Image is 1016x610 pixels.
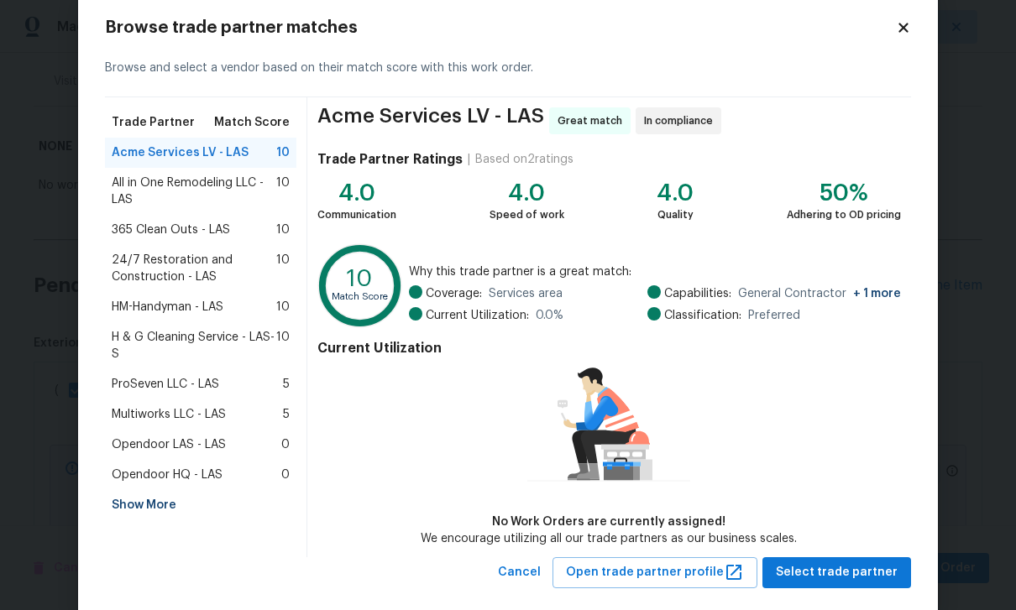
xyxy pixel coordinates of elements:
span: Acme Services LV - LAS [112,144,249,161]
span: H & G Cleaning Service - LAS-S [112,329,276,362]
span: All in One Remodeling LLC - LAS [112,175,276,208]
span: ProSeven LLC - LAS [112,376,219,393]
button: Select trade partner [762,557,911,588]
div: Browse and select a vendor based on their match score with this work order. [105,39,911,97]
span: Acme Services LV - LAS [317,107,544,134]
span: In compliance [644,112,720,129]
span: 10 [276,144,290,161]
span: 5 [283,376,290,393]
div: 50% [787,185,901,201]
div: Adhering to OD pricing [787,206,901,223]
div: 4.0 [490,185,564,201]
div: No Work Orders are currently assigned! [421,514,797,530]
span: Trade Partner [112,114,195,131]
span: Current Utilization: [426,307,529,324]
span: 0 [281,467,290,483]
span: 24/7 Restoration and Construction - LAS [112,252,276,285]
span: Multiworks LLC - LAS [112,406,226,423]
span: Opendoor HQ - LAS [112,467,223,483]
div: Speed of work [490,206,564,223]
button: Open trade partner profile [553,557,757,588]
span: Capabilities: [664,285,731,302]
span: Preferred [748,307,800,324]
h4: Current Utilization [317,340,901,357]
div: Quality [657,206,694,223]
div: We encourage utilizing all our trade partners as our business scales. [421,530,797,547]
span: General Contractor [738,285,901,302]
div: Based on 2 ratings [475,151,573,168]
span: Select trade partner [776,562,898,583]
span: 10 [276,329,290,362]
span: HM-Handyman - LAS [112,299,223,315]
span: 365 Clean Outs - LAS [112,222,230,238]
span: 0.0 % [536,307,563,324]
span: + 1 more [853,288,901,300]
div: | [463,151,475,168]
span: Classification: [664,307,741,324]
span: Why this trade partner is a great match: [409,263,901,280]
span: Opendoor LAS - LAS [112,436,226,453]
h2: Browse trade partner matches [105,19,896,36]
span: 10 [276,299,290,315]
span: 10 [276,175,290,208]
span: Great match [558,112,629,129]
span: Open trade partner profile [566,562,744,583]
h4: Trade Partner Ratings [317,151,463,168]
span: Match Score [214,114,290,131]
div: Communication [317,206,396,223]
span: 0 [281,436,290,453]
span: Coverage: [426,285,482,302]
span: Cancel [498,562,541,583]
span: 5 [283,406,290,423]
span: 10 [276,252,290,285]
button: Cancel [491,557,547,588]
span: Services area [489,285,563,302]
div: 4.0 [317,185,396,201]
div: Show More [105,490,296,520]
text: Match Score [332,292,388,301]
span: 10 [276,222,290,238]
div: 4.0 [657,185,694,201]
text: 10 [347,267,373,290]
